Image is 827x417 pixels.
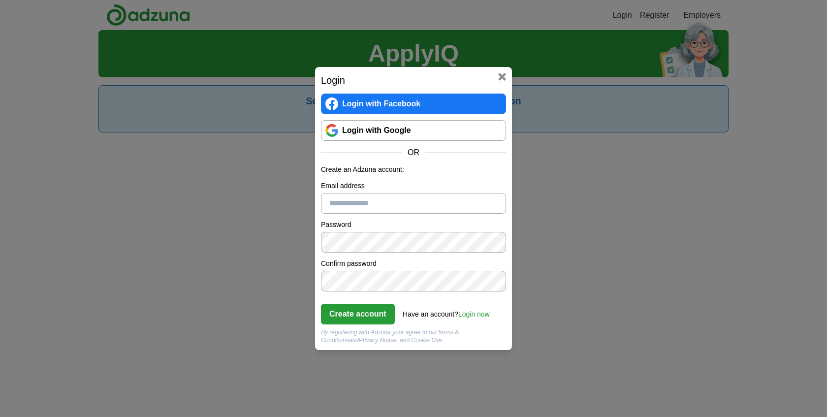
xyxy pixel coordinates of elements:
div: By registering with Adzuna your agree to our and , and Cookie Use. [321,328,506,344]
p: Create an Adzuna account: [321,164,506,175]
label: Password [321,220,506,230]
a: Login with Google [321,120,506,141]
h2: Login [321,73,506,88]
a: Login now [458,310,490,318]
a: Privacy Notice [359,337,397,344]
label: Email address [321,181,506,191]
button: Create account [321,304,395,324]
span: OR [402,147,425,159]
label: Confirm password [321,258,506,269]
div: Have an account? [403,303,490,320]
a: Login with Facebook [321,94,506,114]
